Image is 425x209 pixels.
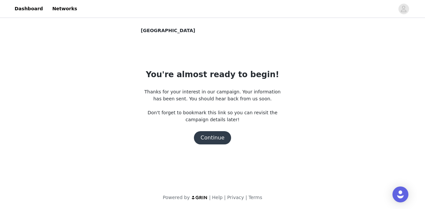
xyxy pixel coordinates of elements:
[248,195,262,200] a: Terms
[224,195,226,200] span: |
[194,131,231,144] button: Continue
[209,195,211,200] span: |
[400,4,407,14] div: avatar
[392,186,408,202] div: Open Intercom Messenger
[48,1,81,16] a: Networks
[11,1,47,16] a: Dashboard
[146,69,279,80] h1: You're almost ready to begin!
[141,27,195,34] span: [GEOGRAPHIC_DATA]
[245,195,247,200] span: |
[191,195,208,200] img: logo
[163,195,190,200] span: Powered by
[141,88,284,123] p: Thanks for your interest in our campaign. Your information has been sent. You should hear back fr...
[212,195,223,200] a: Help
[227,195,244,200] a: Privacy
